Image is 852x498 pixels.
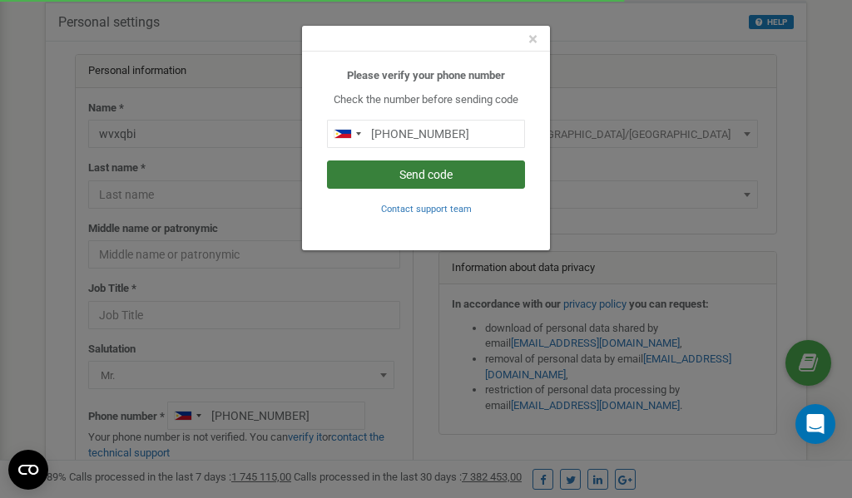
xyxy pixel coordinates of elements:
[528,29,537,49] span: ×
[347,69,505,81] b: Please verify your phone number
[327,92,525,108] p: Check the number before sending code
[328,121,366,147] div: Telephone country code
[327,120,525,148] input: 0905 123 4567
[381,202,472,214] a: Contact support team
[8,450,48,490] button: Open CMP widget
[528,31,537,48] button: Close
[381,204,472,214] small: Contact support team
[327,160,525,189] button: Send code
[795,404,835,444] div: Open Intercom Messenger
